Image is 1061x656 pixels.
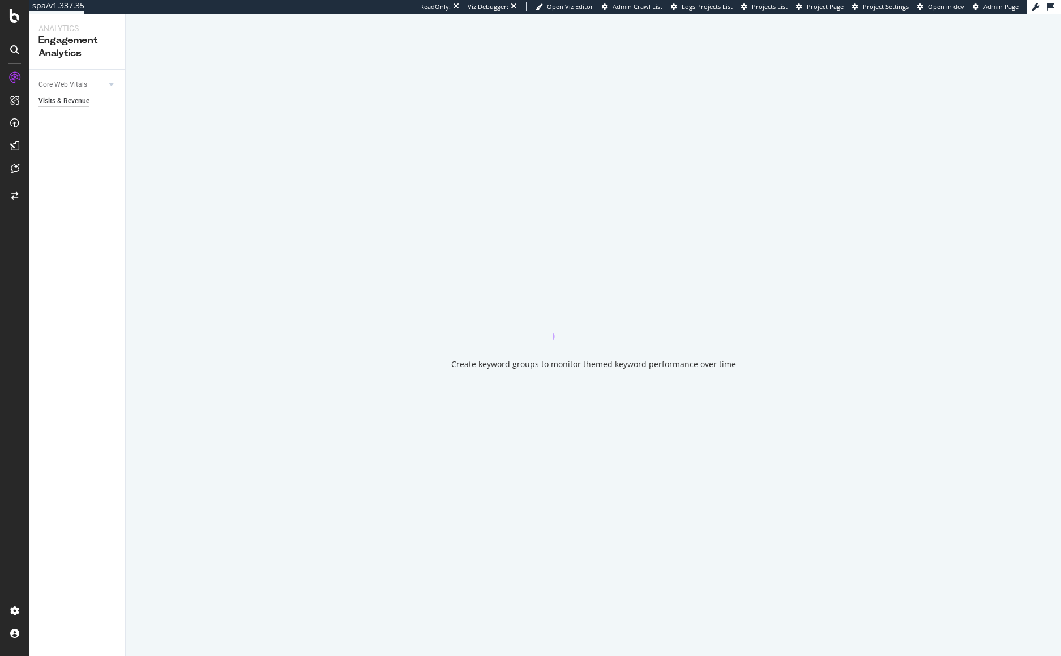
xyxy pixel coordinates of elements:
div: ReadOnly: [420,2,451,11]
a: Admin Crawl List [602,2,662,11]
span: Admin Page [983,2,1019,11]
a: Open Viz Editor [536,2,593,11]
div: Visits & Revenue [38,95,89,107]
span: Projects List [752,2,788,11]
div: Viz Debugger: [468,2,508,11]
a: Projects List [741,2,788,11]
span: Project Page [807,2,844,11]
span: Admin Crawl List [613,2,662,11]
div: Create keyword groups to monitor themed keyword performance over time [451,359,736,370]
a: Logs Projects List [671,2,733,11]
a: Open in dev [917,2,964,11]
a: Project Page [796,2,844,11]
a: Core Web Vitals [38,79,106,91]
div: animation [553,300,634,340]
span: Project Settings [863,2,909,11]
a: Admin Page [973,2,1019,11]
span: Open Viz Editor [547,2,593,11]
a: Project Settings [852,2,909,11]
span: Logs Projects List [682,2,733,11]
a: Visits & Revenue [38,95,117,107]
div: Engagement Analytics [38,34,116,60]
div: Analytics [38,23,116,34]
span: Open in dev [928,2,964,11]
div: Core Web Vitals [38,79,87,91]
